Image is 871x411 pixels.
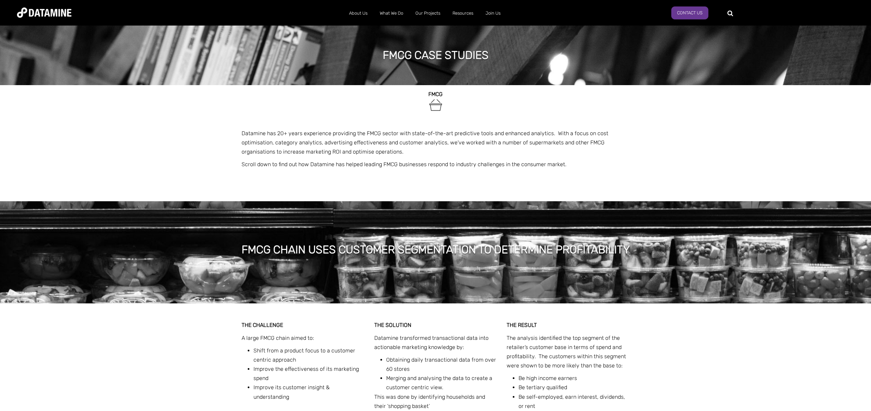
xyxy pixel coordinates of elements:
p: Datamine transformed transactional data into actionable marketing knowledge by: [374,333,497,352]
img: FMCG-1 [428,97,443,113]
a: Our Projects [409,4,446,22]
a: What We Do [374,4,409,22]
p: This was done by identifying households and their ‘shopping basket’ [374,392,497,411]
li: Be tertiary qualified [519,383,629,392]
li: Obtaining daily transactional data from over 60 stores [386,355,497,374]
li: Improve its customer insight & understanding [253,383,364,401]
h1: FMCG CHAIN USES CUSTOMER SEGMENTATION TO DETERMINE PROFITABILITY [242,242,630,257]
a: Resources [446,4,479,22]
li: Improve the effectiveness of its marketing spend [253,364,364,383]
img: Datamine [17,7,71,18]
a: Join Us [479,4,507,22]
li: Be self-employed, earn interest, dividends, or rent [519,392,629,411]
li: Merging and analysing the data to create a customer centric view. [386,374,497,392]
h1: FMCG case studies [383,48,489,63]
p: Scroll down to find out how Datamine has helped leading FMCG businesses respond to industry chall... [242,160,629,169]
span: THE RESULT [507,322,537,328]
li: Be high income earners [519,374,629,383]
p: The analysis identified the top segment of the retailer’s customer base in terms of spend and pro... [507,333,629,370]
a: Contact Us [671,6,708,19]
a: About Us [343,4,374,22]
h2: FMCG [242,91,629,97]
span: THE CHALLENGE [242,322,283,328]
p: A large FMCG chain aimed to: [242,333,364,343]
li: Shift from a product focus to a customer centric approach [253,346,364,364]
p: Datamine has 20+ years experience providing the FMCG sector with state-of-the-art predictive tool... [242,129,629,157]
strong: THE SOLUTION [374,322,411,328]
